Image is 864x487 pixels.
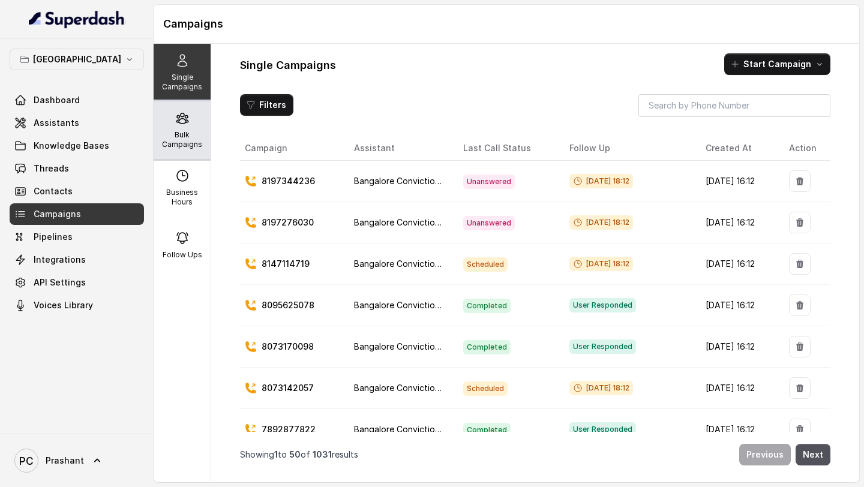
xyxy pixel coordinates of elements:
[569,298,636,312] span: User Responded
[10,226,144,248] a: Pipelines
[724,53,830,75] button: Start Campaign
[354,341,536,351] span: Bangalore Conviction HR Outbound Assistant
[696,285,779,326] td: [DATE] 16:12
[34,299,93,311] span: Voices Library
[454,136,559,161] th: Last Call Status
[696,326,779,368] td: [DATE] 16:12
[262,423,316,435] p: 7892877822
[696,161,779,202] td: [DATE] 16:12
[354,258,536,269] span: Bangalore Conviction HR Outbound Assistant
[262,258,310,270] p: 8147114719
[560,136,696,161] th: Follow Up
[463,340,511,354] span: Completed
[262,217,314,229] p: 8197276030
[10,89,144,111] a: Dashboard
[696,136,779,161] th: Created At
[240,56,336,75] h1: Single Campaigns
[463,381,508,396] span: Scheduled
[313,449,332,459] span: 1031
[262,299,314,311] p: 8095625078
[569,215,633,230] span: [DATE] 18:12
[163,250,202,260] p: Follow Ups
[34,163,69,175] span: Threads
[569,422,636,437] span: User Responded
[569,339,636,354] span: User Responded
[463,216,515,230] span: Unanswered
[240,136,344,161] th: Campaign
[262,382,314,394] p: 8073142057
[274,449,278,459] span: 1
[10,294,144,316] a: Voices Library
[29,10,125,29] img: light.svg
[354,176,536,186] span: Bangalore Conviction HR Outbound Assistant
[34,117,79,129] span: Assistants
[34,208,81,220] span: Campaigns
[463,257,508,272] span: Scheduled
[739,444,791,465] button: Previous
[34,185,73,197] span: Contacts
[10,112,144,134] a: Assistants
[569,174,633,188] span: [DATE] 18:12
[10,135,144,157] a: Knowledge Bases
[10,249,144,270] a: Integrations
[569,257,633,271] span: [DATE] 18:12
[262,175,315,187] p: 8197344236
[638,94,830,117] input: Search by Phone Number
[34,94,80,106] span: Dashboard
[10,203,144,225] a: Campaigns
[779,136,830,161] th: Action
[10,181,144,202] a: Contacts
[696,202,779,243] td: [DATE] 16:12
[158,130,206,149] p: Bulk Campaigns
[158,188,206,207] p: Business Hours
[354,217,536,227] span: Bangalore Conviction HR Outbound Assistant
[463,175,515,189] span: Unanswered
[163,14,850,34] h1: Campaigns
[10,444,144,477] a: Prashant
[463,299,511,313] span: Completed
[34,254,86,266] span: Integrations
[569,381,633,395] span: [DATE] 18:12
[696,368,779,409] td: [DATE] 16:12
[34,276,86,288] span: API Settings
[262,341,314,353] p: 8073170098
[33,52,121,67] p: [GEOGRAPHIC_DATA]
[354,424,536,434] span: Bangalore Conviction HR Outbound Assistant
[10,49,144,70] button: [GEOGRAPHIC_DATA]
[34,231,73,243] span: Pipelines
[463,423,511,437] span: Completed
[696,243,779,285] td: [DATE] 16:12
[158,73,206,92] p: Single Campaigns
[240,94,293,116] button: Filters
[19,455,34,467] text: PC
[10,272,144,293] a: API Settings
[289,449,301,459] span: 50
[354,300,536,310] span: Bangalore Conviction HR Outbound Assistant
[10,158,144,179] a: Threads
[354,383,536,393] span: Bangalore Conviction HR Outbound Assistant
[34,140,109,152] span: Knowledge Bases
[344,136,454,161] th: Assistant
[796,444,830,465] button: Next
[240,437,830,473] nav: Pagination
[696,409,779,450] td: [DATE] 16:12
[240,449,358,461] p: Showing to of results
[46,455,84,467] span: Prashant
